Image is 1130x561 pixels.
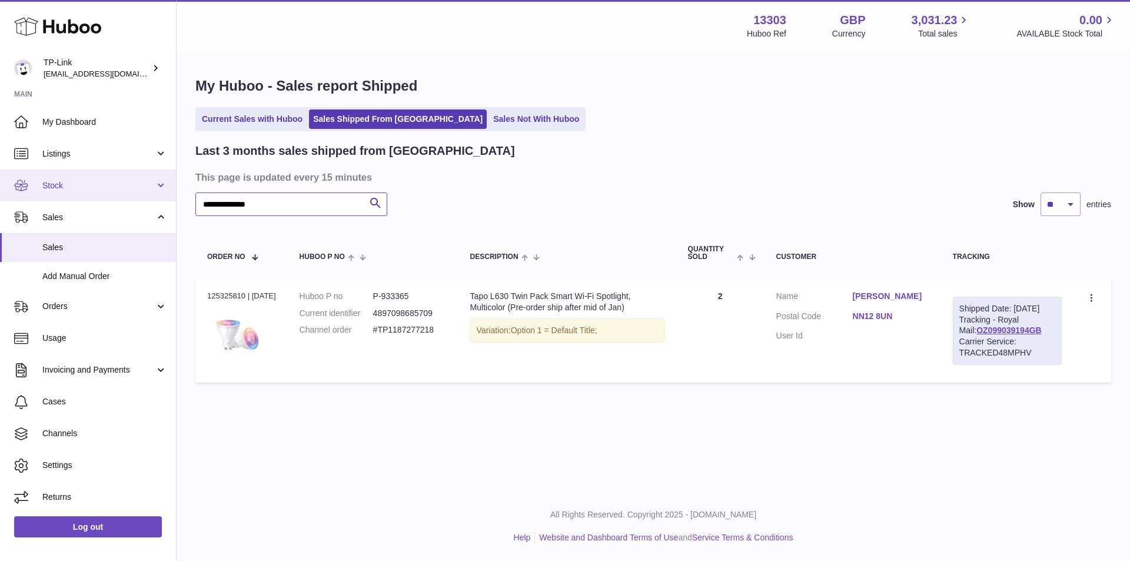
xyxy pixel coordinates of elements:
[195,143,515,159] h2: Last 3 months sales shipped from [GEOGRAPHIC_DATA]
[470,291,664,313] div: Tapo L630 Twin Pack Smart Wi-Fi Spotlight, Multicolor (Pre-order ship after mid of Jan)
[373,291,447,302] dd: P-933365
[511,326,597,335] span: Option 1 = Default Title;
[1016,28,1116,39] span: AVAILABLE Stock Total
[776,291,853,305] dt: Name
[840,12,865,28] strong: GBP
[692,533,793,542] a: Service Terms & Conditions
[42,301,155,312] span: Orders
[207,291,276,301] div: 125325810 | [DATE]
[776,330,853,341] dt: User Id
[42,333,167,344] span: Usage
[42,148,155,160] span: Listings
[1079,12,1102,28] span: 0.00
[489,109,583,129] a: Sales Not With Huboo
[42,460,167,471] span: Settings
[539,533,678,542] a: Website and Dashboard Terms of Use
[373,324,447,336] dd: #TP1187277218
[42,242,167,253] span: Sales
[853,311,929,322] a: NN12 8UN
[953,253,1062,261] div: Tracking
[1013,199,1035,210] label: Show
[42,364,155,376] span: Invoicing and Payments
[776,311,853,325] dt: Postal Code
[195,171,1108,184] h3: This page is updated every 15 minutes
[42,117,167,128] span: My Dashboard
[300,324,373,336] dt: Channel order
[959,303,1055,314] div: Shipped Date: [DATE]
[42,212,155,223] span: Sales
[207,253,245,261] span: Order No
[832,28,866,39] div: Currency
[195,77,1111,95] h1: My Huboo - Sales report Shipped
[514,533,531,542] a: Help
[747,28,786,39] div: Huboo Ref
[1016,12,1116,39] a: 0.00 AVAILABLE Stock Total
[42,492,167,503] span: Returns
[300,253,345,261] span: Huboo P no
[373,308,447,319] dd: 4897098685709
[309,109,487,129] a: Sales Shipped From [GEOGRAPHIC_DATA]
[14,516,162,537] a: Log out
[470,253,519,261] span: Description
[207,305,266,364] img: Tapo_L630_3000X3000_02_large_20220816013850p.jpg
[14,59,32,77] img: gaby.chen@tp-link.com
[470,318,664,343] div: Variation:
[42,180,155,191] span: Stock
[912,12,971,39] a: 3,031.23 Total sales
[953,297,1062,365] div: Tracking - Royal Mail:
[918,28,971,39] span: Total sales
[853,291,929,302] a: [PERSON_NAME]
[42,271,167,282] span: Add Manual Order
[42,396,167,407] span: Cases
[688,245,734,261] span: Quantity Sold
[42,428,167,439] span: Channels
[44,57,149,79] div: TP-Link
[753,12,786,28] strong: 13303
[300,308,373,319] dt: Current identifier
[976,326,1042,335] a: OZ099039194GB
[44,69,173,78] span: [EMAIL_ADDRESS][DOMAIN_NAME]
[300,291,373,302] dt: Huboo P no
[198,109,307,129] a: Current Sales with Huboo
[186,509,1121,520] p: All Rights Reserved. Copyright 2025 - [DOMAIN_NAME]
[776,253,929,261] div: Customer
[676,279,765,383] td: 2
[912,12,958,28] span: 3,031.23
[535,532,793,543] li: and
[959,336,1055,358] div: Carrier Service: TRACKED48MPHV
[1086,199,1111,210] span: entries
